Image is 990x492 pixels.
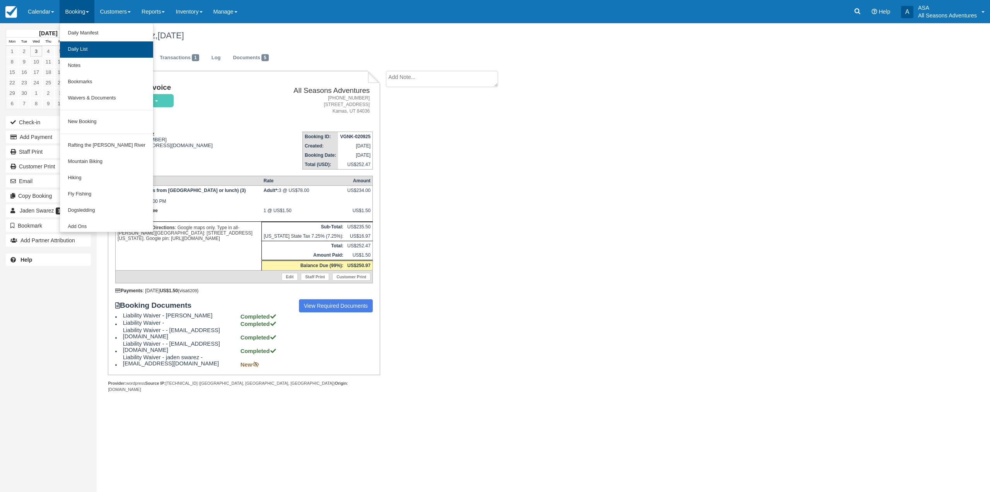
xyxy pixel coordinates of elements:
div: US$1.50 [347,208,370,219]
button: Add Payment [6,131,91,143]
a: Waivers & Documents [60,90,153,106]
th: Sub-Total: [261,222,345,232]
span: Liability Waiver - [123,320,239,326]
td: [DATE] 01:00 PM - 04:00 PM [115,186,261,206]
th: Total: [261,241,345,251]
td: [US_STATE] State Tax 7.25% (7.25%): [261,231,345,241]
td: 3 @ US$78.00 [261,186,345,206]
th: Thu [42,38,54,46]
button: Bookmark [6,219,91,232]
a: 8 [30,98,42,109]
a: 10 [55,98,67,109]
a: Rafting the [PERSON_NAME] River [60,137,153,154]
th: Fri [55,38,67,46]
strong: Payments [115,288,143,293]
td: US$16.97 [345,231,373,241]
a: 2 [18,46,30,57]
button: Copy Booking [6,190,91,202]
a: Fly Fishing [60,186,153,202]
strong: Provider: [108,381,126,386]
td: US$235.50 [345,222,373,232]
span: 1 [192,54,199,61]
p: ASA [918,4,977,12]
td: [DATE] [338,141,372,151]
th: Total (USD): [303,160,338,170]
a: 30 [18,88,30,98]
img: checkfront-main-nav-mini-logo.png [5,6,17,18]
a: 22 [6,77,18,88]
td: US$252.47 [345,241,373,251]
a: 29 [6,88,18,98]
a: Transactions1 [154,50,205,65]
button: Check-in [6,116,91,129]
a: Help [6,254,91,266]
a: 2 [42,88,54,98]
a: New Booking [60,114,153,130]
strong: Adult* [263,188,278,193]
th: Item [115,176,261,186]
span: Liability Waiver - jaden swarez - [EMAIL_ADDRESS][DOMAIN_NAME] [123,354,239,367]
b: Help [20,257,32,263]
th: Booking Date: [303,151,338,160]
a: Jaden Swarez 1 [6,204,91,217]
a: Deposit [115,94,171,108]
strong: New [241,362,259,368]
ul: Booking [60,23,154,232]
a: 25 [42,77,54,88]
strong: Completed [241,334,277,341]
a: Customer Print [332,273,370,281]
a: 12 [55,57,67,67]
td: US$252.47 [338,160,372,170]
a: Documents5 [227,50,274,65]
a: 1 [30,88,42,98]
a: Staff Print [301,273,329,281]
th: Amount [345,176,373,186]
a: 6 [6,98,18,109]
a: 26 [55,77,67,88]
a: 9 [18,57,30,67]
span: 1 [56,207,63,214]
th: Balance Due (99%): [261,261,345,271]
span: Liability Waiver - - [EMAIL_ADDRESS][DOMAIN_NAME] [123,341,239,353]
a: 3 [30,46,42,57]
a: 17 [30,67,42,77]
a: 11 [42,57,54,67]
strong: US$250.97 [347,263,370,268]
th: Tue [18,38,30,46]
strong: [DATE] [39,30,57,36]
th: Booking ID: [303,132,338,142]
a: 18 [42,67,54,77]
h2: All Seasons Adventures [258,87,370,95]
strong: Booking Documents [115,301,199,310]
a: 5 [55,46,67,57]
a: 9 [42,98,54,109]
div: wordpress [TECHNICAL_ID] ([GEOGRAPHIC_DATA], [GEOGRAPHIC_DATA], [GEOGRAPHIC_DATA]) : [DOMAIN_NAME] [108,381,380,392]
p: All Seasons Adventures [918,12,977,19]
address: [PHONE_NUMBER] [STREET_ADDRESS] Kamas, UT 84036 [258,95,370,115]
a: 7 [18,98,30,109]
th: Mon [6,38,18,46]
a: 3 [55,88,67,98]
div: [PHONE_NUMBER] [EMAIL_ADDRESS][DOMAIN_NAME] [115,131,255,148]
a: Dogsledding [60,202,153,219]
a: 8 [6,57,18,67]
a: 10 [30,57,42,67]
i: Help [872,9,877,14]
th: Created: [303,141,338,151]
button: Add Partner Attribution [6,234,91,247]
a: Daily Manifest [60,25,153,41]
a: 1 [6,46,18,57]
a: 16 [18,67,30,77]
span: [DATE] [158,31,184,40]
a: Daily List [60,41,153,58]
th: Amount Paid: [261,250,345,261]
h1: Booking Invoice [115,84,255,92]
div: US$234.00 [347,188,370,199]
a: Staff Print [6,146,91,158]
strong: VGNK-020925 [340,134,370,139]
a: 23 [18,77,30,88]
button: Email [6,175,91,187]
strong: Completed [241,314,277,320]
a: Edit [282,273,298,281]
a: Notes [60,58,153,74]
